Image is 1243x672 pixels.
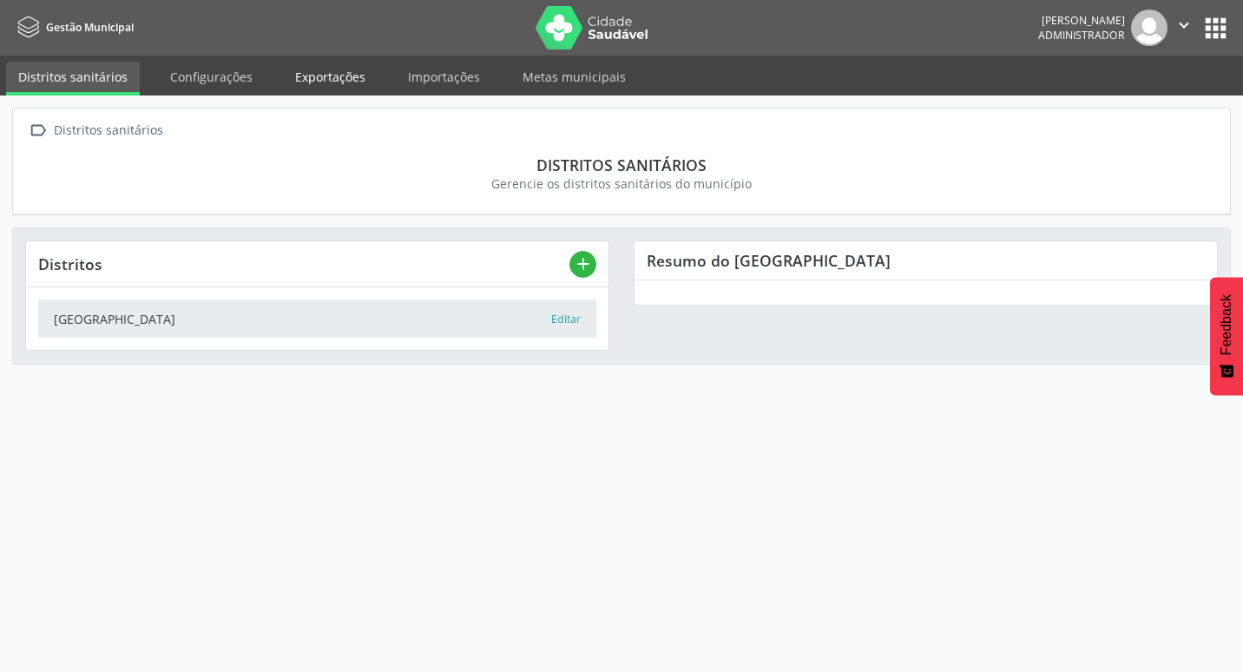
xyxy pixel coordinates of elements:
[1219,294,1234,355] span: Feedback
[54,310,550,328] div: [GEOGRAPHIC_DATA]
[635,241,1217,280] div: Resumo do [GEOGRAPHIC_DATA]
[574,254,593,273] i: add
[1174,16,1194,35] i: 
[569,251,596,278] button: add
[550,311,582,328] button: Editar
[1038,28,1125,43] span: Administrador
[38,300,596,337] a: [GEOGRAPHIC_DATA] Editar
[1210,277,1243,395] button: Feedback - Mostrar pesquisa
[283,62,378,92] a: Exportações
[37,155,1206,175] div: Distritos sanitários
[1131,10,1167,46] img: img
[1038,13,1125,28] div: [PERSON_NAME]
[50,118,166,143] div: Distritos sanitários
[12,13,134,42] a: Gestão Municipal
[25,118,166,143] a:  Distritos sanitários
[25,118,50,143] i: 
[510,62,638,92] a: Metas municipais
[158,62,265,92] a: Configurações
[1200,13,1231,43] button: apps
[46,20,134,35] span: Gestão Municipal
[396,62,492,92] a: Importações
[38,254,569,273] div: Distritos
[37,175,1206,193] div: Gerencie os distritos sanitários do município
[1167,10,1200,46] button: 
[6,62,140,96] a: Distritos sanitários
